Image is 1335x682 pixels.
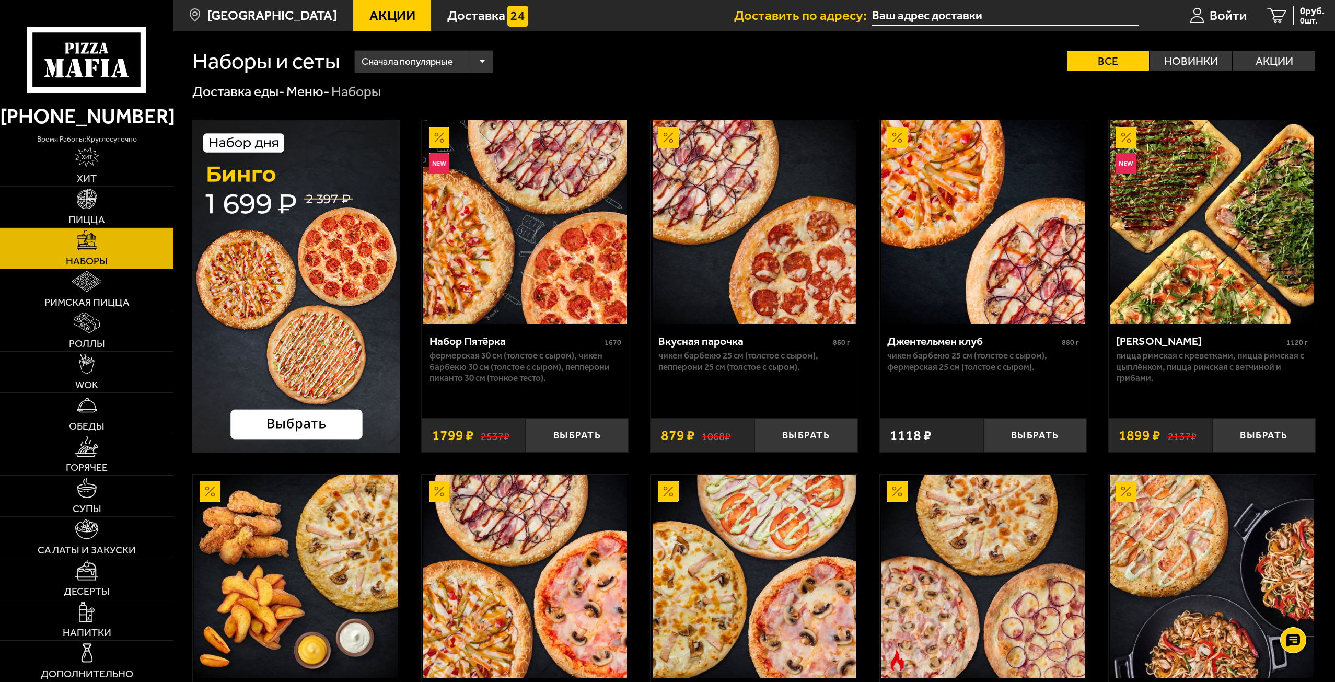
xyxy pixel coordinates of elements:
img: Новинка [1116,153,1136,174]
span: 1670 [605,338,621,347]
a: АкционныйОстрое блюдоТрио из Рио [880,475,1087,678]
input: Ваш адрес доставки [872,6,1139,26]
span: Доставить по адресу: [734,9,872,22]
img: Акционный [200,481,220,502]
a: АкционныйВилла Капри [1109,475,1316,678]
img: Акционный [1116,127,1136,148]
span: Десерты [64,586,110,597]
h1: Наборы и сеты [192,50,340,73]
span: 1899 ₽ [1119,429,1160,443]
p: Фермерская 30 см (толстое с сыром), Чикен Барбекю 30 см (толстое с сыром), Пепперони Пиканто 30 с... [429,350,621,384]
a: АкционныйНовинкаНабор Пятёрка [422,120,629,324]
span: Обеды [69,421,105,432]
span: Супы [73,504,101,514]
a: Меню- [286,83,330,100]
div: Наборы [331,83,381,101]
span: 1120 г [1286,338,1308,347]
span: 879 ₽ [661,429,695,443]
img: Акционный [658,127,679,148]
p: Чикен Барбекю 25 см (толстое с сыром), Фермерская 25 см (толстое с сыром). [887,350,1079,373]
p: Чикен Барбекю 25 см (толстое с сыром), Пепперони 25 см (толстое с сыром). [658,350,850,373]
s: 1068 ₽ [702,429,730,443]
button: Выбрать [525,418,629,452]
a: АкционныйВкусная парочка [651,120,857,324]
span: 860 г [833,338,850,347]
span: Акции [369,9,415,22]
span: Доставка [447,9,505,22]
img: Акционный [887,127,908,148]
span: Сначала популярные [362,49,453,75]
span: 0 руб. [1300,6,1325,16]
a: АкционныйДжентельмен клуб [880,120,1087,324]
span: Римская пицца [44,297,130,308]
img: Акционный [429,481,450,502]
img: Острое блюдо [887,650,908,671]
span: Салаты и закуски [38,545,136,556]
a: АкционныйНовинкаМама Миа [1109,120,1316,324]
div: Набор Пятёрка [429,334,602,348]
div: [PERSON_NAME] [1116,334,1284,348]
span: Горячее [66,463,108,473]
s: 2137 ₽ [1168,429,1197,443]
span: WOK [75,380,98,390]
img: 3 пиццы [653,475,856,678]
div: Джентельмен клуб [887,334,1059,348]
img: Кантри сет [194,475,398,678]
img: Джентельмен клуб [881,120,1085,324]
div: Вкусная парочка [658,334,830,348]
img: 15daf4d41897b9f0e9f617042186c801.svg [507,6,528,27]
button: Выбрать [1212,418,1316,452]
span: Пицца [68,215,105,225]
s: 2537 ₽ [481,429,509,443]
a: АкционныйВилладжио [422,475,629,678]
img: Новинка [429,153,450,174]
img: Трио из Рио [881,475,1085,678]
a: Акционный3 пиццы [651,475,857,678]
span: 880 г [1062,338,1079,347]
img: Акционный [887,481,908,502]
a: АкционныйКантри сет [193,475,400,678]
span: Дополнительно [41,669,133,679]
img: Мама Миа [1110,120,1314,324]
span: 1799 ₽ [432,429,474,443]
img: Вилладжио [423,475,627,678]
img: Акционный [658,481,679,502]
label: Все [1067,51,1149,71]
img: Акционный [429,127,450,148]
img: Вкусная парочка [653,120,856,324]
label: Акции [1233,51,1315,71]
span: Роллы [69,339,105,349]
a: Доставка еды- [192,83,285,100]
p: Пицца Римская с креветками, Пицца Римская с цыплёнком, Пицца Римская с ветчиной и грибами. [1116,350,1308,384]
button: Выбрать [754,418,858,452]
span: 1118 ₽ [890,429,932,443]
span: 0 шт. [1300,17,1325,25]
span: [GEOGRAPHIC_DATA] [207,9,337,22]
span: Наборы [66,256,108,267]
img: Набор Пятёрка [423,120,627,324]
span: Напитки [63,628,111,638]
img: Акционный [1116,481,1136,502]
span: Войти [1210,9,1247,22]
label: Новинки [1150,51,1232,71]
img: Вилла Капри [1110,475,1314,678]
button: Выбрать [983,418,1087,452]
span: Хит [77,174,97,184]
